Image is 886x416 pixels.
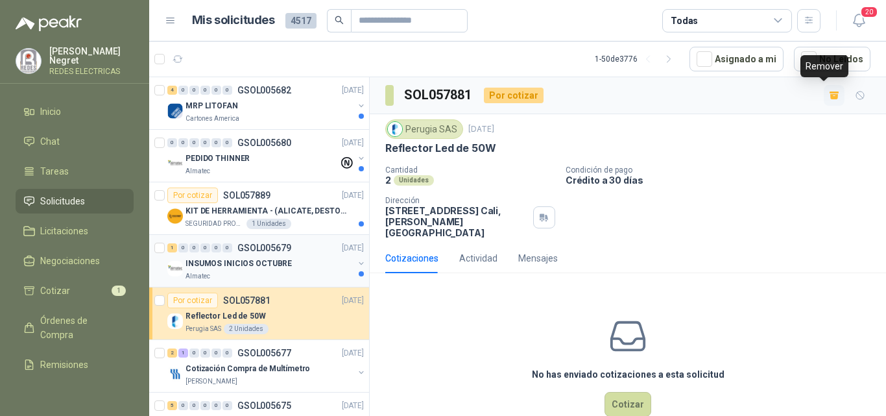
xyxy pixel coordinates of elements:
img: Company Logo [167,366,183,382]
div: 0 [189,349,199,358]
span: Inicio [40,104,61,119]
img: Company Logo [167,313,183,329]
p: 2 [385,175,391,186]
p: REDES ELECTRICAS [49,67,134,75]
p: Almatec [186,271,210,282]
button: 20 [847,9,870,32]
div: 2 Unidades [224,324,269,334]
div: Mensajes [518,251,558,265]
a: Remisiones [16,352,134,377]
p: Reflector Led de 50W [186,310,266,323]
p: Reflector Led de 50W [385,141,496,155]
div: 1 [178,349,188,358]
div: 0 [200,138,210,147]
div: 0 [222,349,232,358]
a: Tareas [16,159,134,184]
div: 0 [200,243,210,252]
p: KIT DE HERRAMIENTA - (ALICATE, DESTORNILLADOR,LLAVE DE EXPANSION, CRUCETA,LLAVE FIJA) [186,205,347,217]
span: 1 [112,286,126,296]
a: Inicio [16,99,134,124]
a: Por cotizarSOL057881[DATE] Company LogoReflector Led de 50WPerugia SAS2 Unidades [149,288,369,340]
span: Tareas [40,164,69,178]
div: 4 [167,86,177,95]
p: GSOL005679 [237,243,291,252]
p: Cartones America [186,114,239,124]
div: 2 [167,349,177,358]
p: SOL057889 [223,191,270,200]
div: Unidades [394,175,434,186]
a: Configuración [16,382,134,407]
h1: Mis solicitudes [192,11,275,30]
img: Company Logo [167,156,183,171]
span: Remisiones [40,358,88,372]
a: Negociaciones [16,249,134,273]
div: Por cotizar [167,293,218,308]
p: Condición de pago [566,165,881,175]
div: 0 [211,138,221,147]
span: Licitaciones [40,224,88,238]
div: Actividad [459,251,497,265]
img: Logo peakr [16,16,82,31]
div: 0 [222,138,232,147]
button: Asignado a mi [689,47,784,71]
img: Company Logo [167,208,183,224]
h3: No has enviado cotizaciones a esta solicitud [532,367,724,382]
img: Company Logo [167,103,183,119]
img: Company Logo [16,49,41,73]
a: 1 0 0 0 0 0 GSOL005679[DATE] Company LogoINSUMOS INICIOS OCTUBREAlmatec [167,240,366,282]
a: Órdenes de Compra [16,308,134,347]
span: Negociaciones [40,254,100,268]
div: 0 [178,138,188,147]
div: 0 [189,401,199,410]
a: 2 1 0 0 0 0 GSOL005677[DATE] Company LogoCotización Compra de Multímetro[PERSON_NAME] [167,345,366,387]
div: 0 [211,86,221,95]
a: Solicitudes [16,189,134,214]
p: [DATE] [342,84,364,97]
div: Remover [800,55,848,77]
div: Por cotizar [167,188,218,203]
span: Solicitudes [40,194,85,208]
p: [DATE] [342,295,364,307]
div: 0 [189,243,199,252]
p: Almatec [186,166,210,177]
div: Por cotizar [484,88,544,103]
div: 0 [200,401,210,410]
img: Company Logo [167,261,183,276]
div: 0 [189,86,199,95]
p: [DATE] [342,242,364,254]
a: 4 0 0 0 0 0 GSOL005682[DATE] Company LogoMRP LITOFANCartones America [167,82,366,124]
div: 0 [189,138,199,147]
span: 4517 [285,13,317,29]
div: 5 [167,401,177,410]
p: Cotización Compra de Multímetro [186,363,310,375]
div: 0 [167,138,177,147]
span: Chat [40,134,60,149]
div: 0 [211,401,221,410]
div: 0 [200,86,210,95]
p: [DATE] [342,137,364,149]
a: Cotizar1 [16,278,134,303]
div: 1 [167,243,177,252]
p: Cantidad [385,165,555,175]
p: Crédito a 30 días [566,175,881,186]
div: Cotizaciones [385,251,438,265]
p: [DATE] [342,190,364,202]
div: 0 [222,401,232,410]
p: SOL057881 [223,296,270,305]
div: 1 - 50 de 3776 [595,49,679,69]
div: 0 [178,401,188,410]
span: search [335,16,344,25]
p: Dirección [385,196,528,205]
div: Perugia SAS [385,119,463,139]
p: GSOL005682 [237,86,291,95]
div: 1 Unidades [246,219,291,229]
a: Por cotizarSOL057889[DATE] Company LogoKIT DE HERRAMIENTA - (ALICATE, DESTORNILLADOR,LLAVE DE EXP... [149,182,369,235]
div: 0 [222,243,232,252]
p: PEDIDO THINNER [186,153,250,165]
h3: SOL057881 [404,85,473,105]
p: GSOL005680 [237,138,291,147]
p: MRP LITOFAN [186,100,238,112]
p: GSOL005675 [237,401,291,410]
p: [STREET_ADDRESS] Cali , [PERSON_NAME][GEOGRAPHIC_DATA] [385,205,528,238]
div: 0 [211,349,221,358]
